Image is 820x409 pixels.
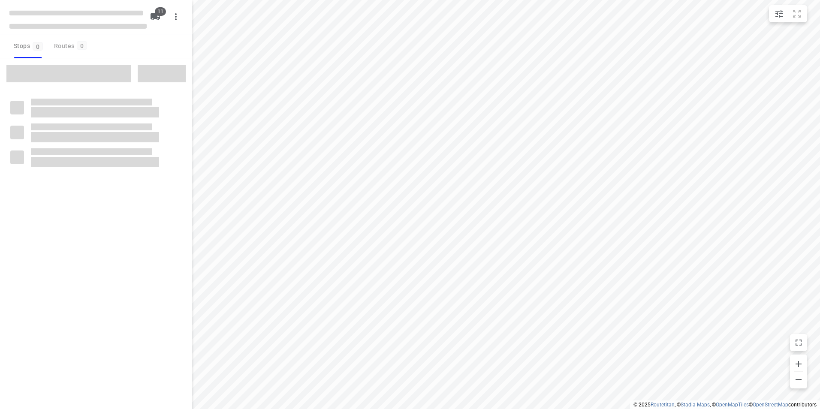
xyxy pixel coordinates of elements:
a: Routetitan [651,402,675,408]
button: Map settings [771,5,788,22]
a: Stadia Maps [681,402,710,408]
div: small contained button group [769,5,807,22]
a: OpenMapTiles [716,402,749,408]
a: OpenStreetMap [753,402,788,408]
li: © 2025 , © , © © contributors [633,402,817,408]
